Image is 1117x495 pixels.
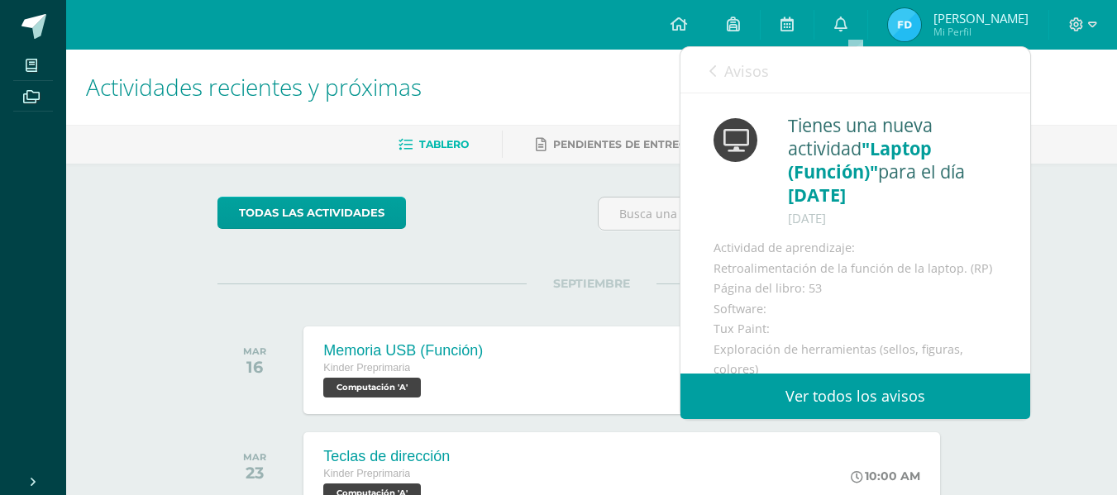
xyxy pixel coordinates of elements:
[323,342,483,359] div: Memoria USB (Función)
[714,238,997,481] div: Actividad de aprendizaje: Retroalimentación de la función de la laptop. (RP) Página del libro: 53...
[933,25,1029,39] span: Mi Perfil
[933,10,1029,26] span: [PERSON_NAME]
[399,131,469,158] a: Tablero
[599,198,965,230] input: Busca una actividad próxima aquí...
[243,357,266,377] div: 16
[724,61,769,81] span: Avisos
[243,345,266,357] div: MAR
[788,136,932,183] span: "Laptop (Función)"
[243,463,266,483] div: 23
[323,362,410,374] span: Kinder Preprimaria
[323,468,410,479] span: Kinder Preprimaria
[680,374,1030,419] a: Ver todos los avisos
[553,138,695,150] span: Pendientes de entrega
[323,448,450,465] div: Teclas de dirección
[888,8,921,41] img: 02d87102c864198a6d9fbe1db3cf6b50.png
[788,183,846,207] span: [DATE]
[323,378,421,397] span: Computación 'A'
[217,197,406,229] a: todas las Actividades
[536,131,695,158] a: Pendientes de entrega
[86,71,422,102] span: Actividades recientes y próximas
[788,207,997,230] div: [DATE]
[527,276,656,291] span: SEPTIEMBRE
[851,469,920,483] div: 10:00 AM
[243,451,266,463] div: MAR
[788,114,997,230] div: Tienes una nueva actividad para el día
[419,138,469,150] span: Tablero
